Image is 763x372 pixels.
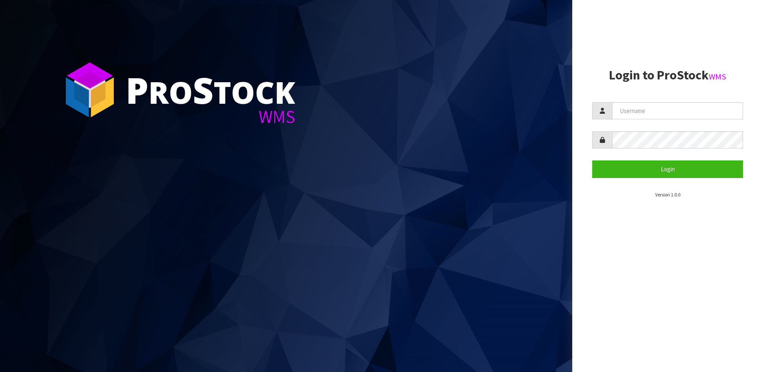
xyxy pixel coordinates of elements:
div: ro tock [126,72,295,108]
small: WMS [709,71,726,82]
span: P [126,65,148,114]
span: S [193,65,213,114]
small: Version 1.0.0 [655,192,680,198]
div: WMS [126,108,295,126]
h2: Login to ProStock [592,68,743,82]
input: Username [612,102,743,119]
img: ProStock Cube [60,60,120,120]
button: Login [592,160,743,178]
